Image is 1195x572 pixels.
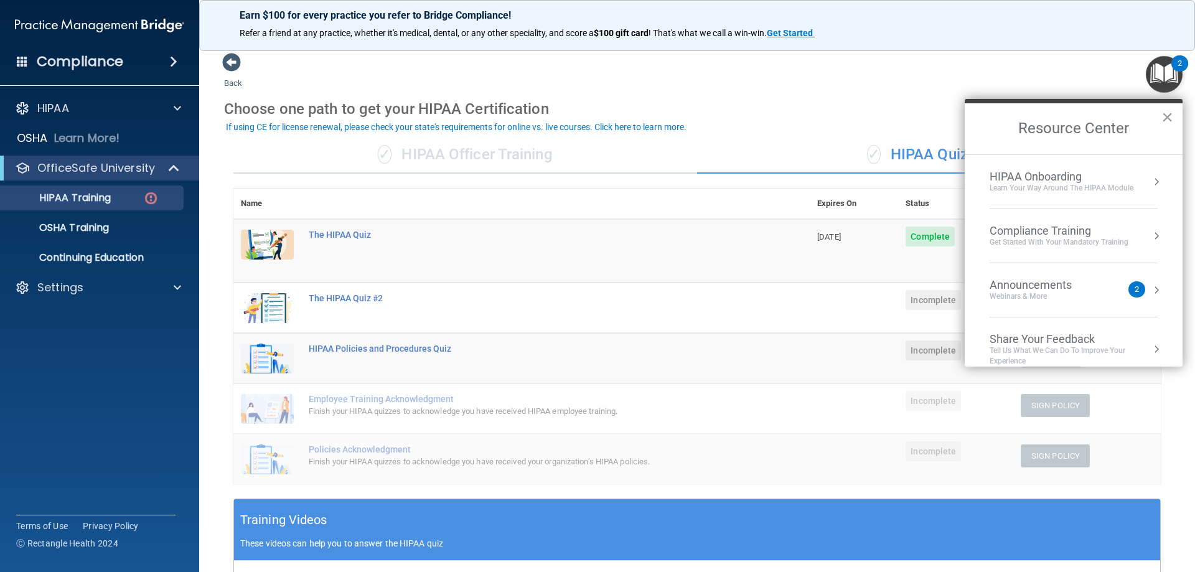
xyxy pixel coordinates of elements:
span: ✓ [378,145,391,164]
span: Incomplete [906,290,961,310]
a: Terms of Use [16,520,68,532]
img: danger-circle.6113f641.png [143,190,159,206]
button: Sign Policy [1021,444,1090,467]
div: Learn Your Way around the HIPAA module [990,183,1133,194]
a: HIPAA [15,101,181,116]
div: Compliance Training [990,224,1128,238]
div: If using CE for license renewal, please check your state's requirements for online vs. live cours... [226,123,687,131]
th: Name [233,189,301,219]
span: Incomplete [906,441,961,461]
strong: $100 gift card [594,28,649,38]
div: Finish your HIPAA quizzes to acknowledge you have received your organization’s HIPAA policies. [309,454,747,469]
button: Open Resource Center, 2 new notifications [1146,56,1183,93]
h4: Compliance [37,53,123,70]
span: ✓ [867,145,881,164]
span: Incomplete [906,391,961,411]
div: The HIPAA Quiz #2 [309,293,747,303]
span: [DATE] [817,232,841,241]
p: HIPAA Training [8,192,111,204]
strong: Get Started [767,28,813,38]
a: Get Started [767,28,815,38]
span: Ⓒ Rectangle Health 2024 [16,537,118,550]
div: HIPAA Onboarding [990,170,1133,184]
div: HIPAA Quizzes [697,136,1161,174]
p: Learn More! [54,131,120,146]
div: Policies Acknowledgment [309,444,747,454]
p: Settings [37,280,83,295]
button: If using CE for license renewal, please check your state's requirements for online vs. live cours... [224,121,688,133]
span: Incomplete [906,340,961,360]
div: Webinars & More [990,291,1097,302]
p: These videos can help you to answer the HIPAA quiz [240,538,1154,548]
h5: Training Videos [240,509,327,531]
div: Announcements [990,278,1097,292]
div: Choose one path to get your HIPAA Certification [224,91,1170,127]
h2: Resource Center [965,103,1183,154]
div: Employee Training Acknowledgment [309,394,747,404]
th: Expires On [810,189,898,219]
p: HIPAA [37,101,69,116]
a: OfficeSafe University [15,161,180,176]
div: Tell Us What We Can Do to Improve Your Experience [990,345,1158,367]
p: Continuing Education [8,251,178,264]
div: Get Started with your mandatory training [990,237,1128,248]
th: Status [898,189,1013,219]
img: PMB logo [15,13,184,38]
a: Settings [15,280,181,295]
div: HIPAA Policies and Procedures Quiz [309,344,747,354]
div: Share Your Feedback [990,332,1158,346]
p: OfficeSafe University [37,161,155,176]
span: ! That's what we call a win-win. [649,28,767,38]
p: OSHA Training [8,222,109,234]
button: Sign Policy [1021,394,1090,417]
span: Refer a friend at any practice, whether it's medical, dental, or any other speciality, and score a [240,28,594,38]
div: Resource Center [965,99,1183,367]
a: Privacy Policy [83,520,139,532]
button: Close [1161,107,1173,127]
div: Finish your HIPAA quizzes to acknowledge you have received HIPAA employee training. [309,404,747,419]
span: Complete [906,227,955,246]
a: Back [224,63,242,88]
p: Earn $100 for every practice you refer to Bridge Compliance! [240,9,1155,21]
div: The HIPAA Quiz [309,230,747,240]
p: OSHA [17,131,48,146]
div: HIPAA Officer Training [233,136,697,174]
div: 2 [1178,63,1182,80]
